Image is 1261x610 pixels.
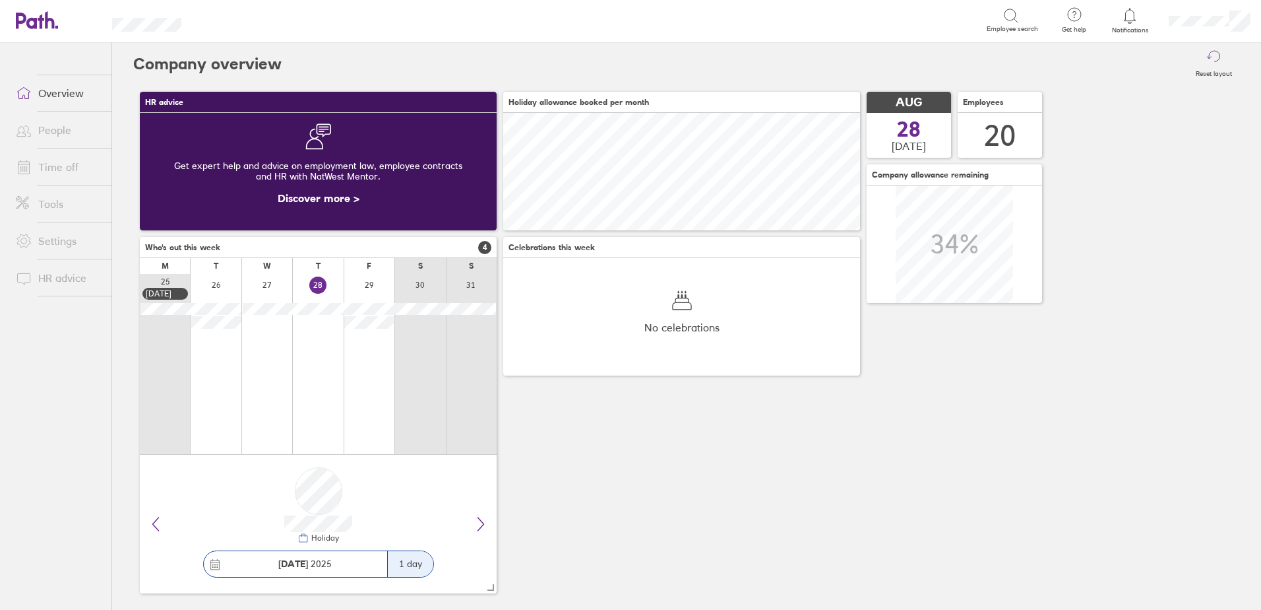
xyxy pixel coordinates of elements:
span: 2025 [278,559,332,569]
div: T [214,261,218,271]
a: HR advice [5,265,111,291]
span: Notifications [1109,26,1152,34]
span: 4 [478,241,491,254]
span: Employee search [987,25,1038,33]
div: Holiday [309,533,339,543]
span: HR advice [145,98,183,107]
button: Reset layout [1188,43,1240,85]
div: S [469,261,474,271]
a: Time off [5,154,111,180]
span: Holiday allowance booked per month [508,98,649,107]
span: Employees [963,98,1004,107]
strong: [DATE] [278,558,308,570]
span: Celebrations this week [508,243,595,252]
span: No celebrations [644,322,720,333]
div: 1 day [387,551,433,577]
div: 20 [984,119,1016,152]
span: AUG [896,96,922,110]
span: [DATE] [892,140,926,152]
div: Get expert help and advice on employment law, employee contracts and HR with NatWest Mentor. [150,150,486,192]
span: Company allowance remaining [872,170,989,180]
a: Settings [5,228,111,254]
div: Search [217,14,251,26]
a: Tools [5,191,111,217]
a: Overview [5,80,111,106]
span: 28 [897,119,921,140]
a: Notifications [1109,7,1152,34]
div: M [162,261,169,271]
span: Who's out this week [145,243,220,252]
h2: Company overview [133,43,282,85]
label: Reset layout [1188,66,1240,78]
a: Discover more > [278,191,359,205]
div: W [263,261,271,271]
div: F [367,261,371,271]
div: T [316,261,321,271]
a: People [5,117,111,143]
div: [DATE] [146,289,185,298]
div: S [418,261,423,271]
span: Get help [1053,26,1095,34]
